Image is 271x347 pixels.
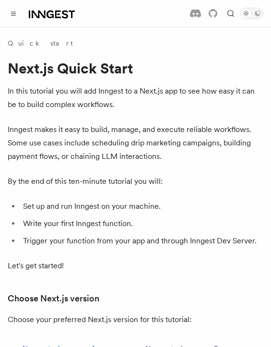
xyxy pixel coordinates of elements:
[8,292,99,305] a: Choose Next.js version
[8,84,263,111] p: In this tutorial you will add Inngest to a Next.js app to see how easy it can be to build complex...
[240,8,263,19] button: Toggle dark mode
[8,123,263,163] p: Inngest makes it easy to build, manage, and execute reliable workflows. Some use cases include sc...
[8,38,73,48] a: Quick start
[20,200,263,213] li: Set up and run Inngest on your machine.
[8,259,263,273] p: Let's get started!
[225,8,236,19] button: Find something...
[20,217,263,230] li: Write your first Inngest function.
[8,175,263,188] p: By the end of this ten-minute tutorial you will:
[8,313,263,326] p: Choose your preferred Next.js version for this tutorial:
[8,8,19,19] button: Toggle navigation
[20,234,263,248] li: Trigger your function from your app and through Inngest Dev Server.
[8,60,263,77] h1: Next.js Quick Start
